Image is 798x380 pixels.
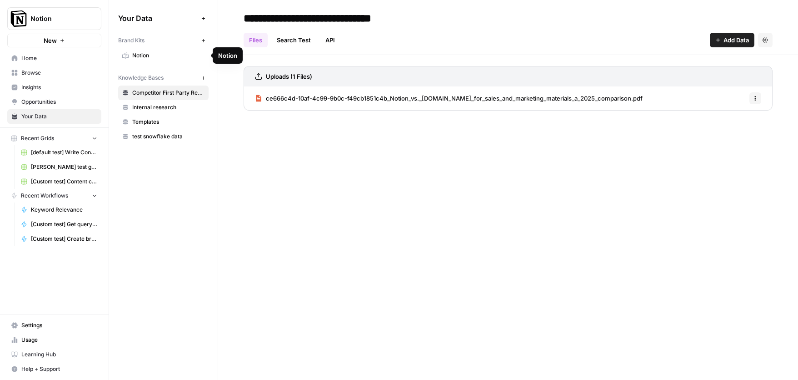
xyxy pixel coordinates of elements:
a: Internal research [118,100,209,115]
a: Uploads (1 Files) [255,66,312,86]
a: Your Data [7,109,101,124]
a: Insights [7,80,101,95]
span: Keyword Relevance [31,206,97,214]
a: Home [7,51,101,66]
h3: Uploads (1 Files) [266,72,312,81]
a: Templates [118,115,209,129]
a: API [320,33,340,47]
span: Internal research [132,103,204,111]
img: Notion Logo [10,10,27,27]
span: Your Data [118,13,198,24]
span: Add Data [723,35,749,45]
a: Usage [7,333,101,347]
span: Knowledge Bases [118,74,164,82]
a: ce666c4d-10af-4c99-9b0c-f49cb1851c4b_Notion_vs._[DOMAIN_NAME]_for_sales_and_marketing_materials_a... [255,86,643,110]
span: New [44,36,57,45]
button: Help + Support [7,362,101,376]
span: [PERSON_NAME] test grid [31,163,97,171]
span: Recent Grids [21,134,54,142]
a: [Custom test] Get query fanout from topic [17,217,101,232]
span: [default test] Write Content Briefs [31,148,97,157]
span: Settings [21,321,97,329]
span: Brand Kits [118,36,145,45]
a: [default test] Write Content Briefs [17,145,101,160]
a: Keyword Relevance [17,203,101,217]
a: Browse [7,66,101,80]
a: [Custom test] Create briefs from query inputs [17,232,101,246]
span: Usage [21,336,97,344]
span: Home [21,54,97,62]
a: Notion [118,48,209,63]
span: [Custom test] Get query fanout from topic [31,220,97,228]
span: Opportunities [21,98,97,106]
span: Notion [132,51,204,60]
button: Workspace: Notion [7,7,101,30]
button: Add Data [710,33,754,47]
span: Templates [132,118,204,126]
span: Learning Hub [21,350,97,359]
a: Opportunities [7,95,101,109]
span: test snowflake data [132,132,204,141]
span: Recent Workflows [21,192,68,200]
a: Learning Hub [7,347,101,362]
span: Insights [21,83,97,91]
a: Files [244,33,268,47]
button: Recent Grids [7,132,101,145]
button: Recent Workflows [7,189,101,203]
span: Your Data [21,112,97,121]
a: Competitor First Party Research [118,86,209,100]
button: New [7,34,101,47]
span: Competitor First Party Research [132,89,204,97]
span: Notion [30,14,85,23]
span: [Custom test] Content creation flow [31,177,97,186]
a: Search Test [271,33,316,47]
a: Settings [7,318,101,333]
a: [PERSON_NAME] test grid [17,160,101,174]
span: [Custom test] Create briefs from query inputs [31,235,97,243]
span: Browse [21,69,97,77]
a: test snowflake data [118,129,209,144]
span: Help + Support [21,365,97,373]
a: [Custom test] Content creation flow [17,174,101,189]
span: ce666c4d-10af-4c99-9b0c-f49cb1851c4b_Notion_vs._[DOMAIN_NAME]_for_sales_and_marketing_materials_a... [266,94,643,103]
